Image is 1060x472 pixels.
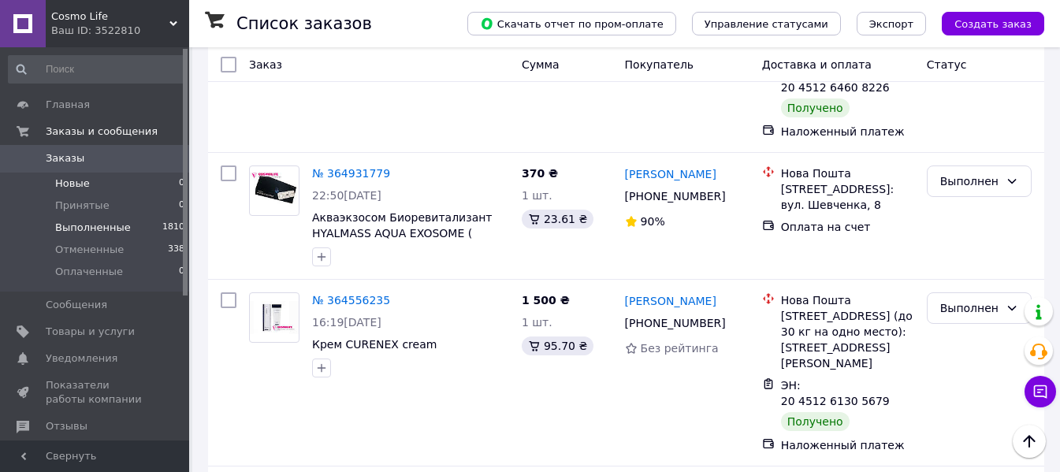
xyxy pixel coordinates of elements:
span: Уведомления [46,351,117,366]
span: Cosmo Life [51,9,169,24]
div: [STREET_ADDRESS]: вул. Шевченка, 8 [781,181,914,213]
span: 0 [179,265,184,279]
div: Наложенный платеж [781,124,914,139]
span: Покупатель [625,58,694,71]
input: Поиск [8,55,186,84]
span: 1 500 ₴ [522,294,570,307]
span: Новые [55,177,90,191]
a: [PERSON_NAME] [625,166,716,182]
span: Отзывы [46,419,87,433]
span: 90% [641,215,665,228]
div: Нова Пошта [781,165,914,181]
div: 95.70 ₴ [522,336,593,355]
a: Создать заказ [926,17,1044,29]
span: 338 [168,243,184,257]
span: Без рейтинга [641,342,719,355]
div: Выполнен [940,299,999,317]
span: 1 шт. [522,189,552,202]
span: 1810 [162,221,184,235]
div: Наложенный платеж [781,437,914,453]
span: Товары и услуги [46,325,135,339]
span: Принятые [55,199,110,213]
span: 22:50[DATE] [312,189,381,202]
div: [PHONE_NUMBER] [622,185,729,207]
button: Чат с покупателем [1025,376,1056,407]
button: Наверх [1013,425,1046,458]
span: Доставка и оплата [762,58,872,71]
div: Получено [781,98,850,117]
button: Скачать отчет по пром-оплате [467,12,676,35]
div: Ваш ID: 3522810 [51,24,189,38]
span: Главная [46,98,90,112]
span: Скачать отчет по пром-оплате [480,17,664,31]
span: Заказы и сообщения [46,125,158,139]
span: Оплаченные [55,265,123,279]
button: Экспорт [857,12,926,35]
span: 0 [179,177,184,191]
span: ЭН: 20 4512 6130 5679 [781,379,890,407]
span: Заказ [249,58,282,71]
span: Выполненные [55,221,131,235]
span: Сумма [522,58,560,71]
img: Фото товару [250,301,299,334]
a: [PERSON_NAME] [625,293,716,309]
a: № 364556235 [312,294,390,307]
img: Фото товару [250,173,299,210]
h1: Список заказов [236,14,372,33]
span: Статус [927,58,967,71]
span: Экспорт [869,18,913,30]
span: 370 ₴ [522,167,558,180]
div: Оплата на счет [781,219,914,235]
span: 16:19[DATE] [312,316,381,329]
span: Управление статусами [705,18,828,30]
span: Заказы [46,151,84,165]
span: 1 шт. [522,316,552,329]
a: Акваэкзосом Биоревитализант HYALMASS AQUA EXOSOME ( шприц 2,5 ml) [312,211,493,255]
div: 23.61 ₴ [522,210,593,229]
div: Нова Пошта [781,292,914,308]
span: 0 [179,199,184,213]
div: [STREET_ADDRESS] (до 30 кг на одно место): [STREET_ADDRESS][PERSON_NAME] [781,308,914,371]
button: Создать заказ [942,12,1044,35]
a: Фото товару [249,292,299,343]
a: Крем CURENEX cream [312,338,437,351]
div: Получено [781,412,850,431]
a: Фото товару [249,165,299,216]
div: Выполнен [940,173,999,190]
span: Создать заказ [954,18,1032,30]
span: Показатели работы компании [46,378,146,407]
span: Сообщения [46,298,107,312]
span: Отмененные [55,243,124,257]
div: [PHONE_NUMBER] [622,312,729,334]
a: № 364931779 [312,167,390,180]
button: Управление статусами [692,12,841,35]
